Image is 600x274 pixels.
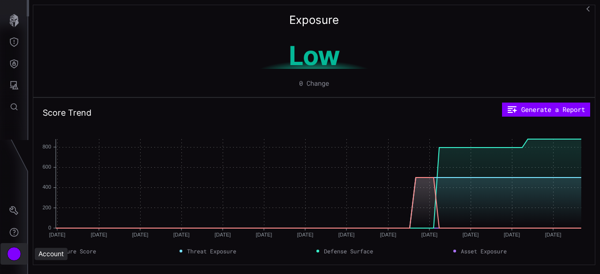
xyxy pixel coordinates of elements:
[43,184,51,190] text: 400
[545,232,562,237] text: [DATE]
[380,232,397,237] text: [DATE]
[421,232,438,237] text: [DATE]
[463,232,479,237] text: [DATE]
[187,247,236,255] span: Threat Exposure
[173,232,190,237] text: [DATE]
[43,144,51,149] text: 800
[43,164,51,170] text: 600
[226,43,402,69] h1: Low
[43,79,585,88] div: 0 Change
[48,225,51,230] text: 0
[43,205,51,210] text: 200
[43,107,91,118] h2: Score Trend
[132,232,149,237] text: [DATE]
[215,232,231,237] text: [DATE]
[338,232,355,237] text: [DATE]
[256,232,272,237] text: [DATE]
[461,247,507,255] span: Asset Exposure
[324,247,373,255] span: Defense Surface
[91,232,107,237] text: [DATE]
[502,103,590,117] button: Generate a Report
[289,15,339,26] h2: Exposure
[49,232,66,237] text: [DATE]
[297,232,314,237] text: [DATE]
[35,248,67,260] div: Account
[504,232,520,237] text: [DATE]
[50,247,96,255] span: Exposure Score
